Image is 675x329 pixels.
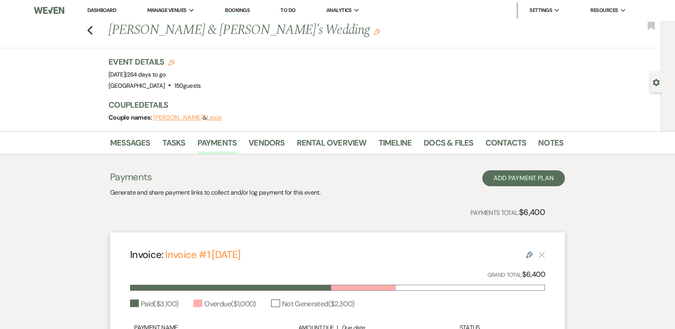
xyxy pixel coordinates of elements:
[110,187,320,198] p: Generate and share payment links to collect and/or log payment for this event.
[487,269,545,280] p: Grand Total:
[379,136,412,154] a: Timeline
[207,114,222,121] button: Lexie
[147,6,187,14] span: Manage Venues
[87,7,116,14] a: Dashboard
[519,207,545,217] strong: $6,400
[193,299,256,309] div: Overdue ( $1,000 )
[522,270,545,279] strong: $6,400
[109,113,153,122] span: Couple names:
[109,21,466,40] h1: [PERSON_NAME] & [PERSON_NAME]'s Wedding
[127,71,166,79] span: 264 days to go
[653,78,660,86] button: Open lead details
[197,136,237,154] a: Payments
[424,136,473,154] a: Docs & Files
[130,248,240,262] h4: Invoice:
[109,82,165,90] span: [GEOGRAPHIC_DATA]
[34,2,64,19] img: Weven Logo
[538,136,563,154] a: Notes
[539,251,545,258] button: This payment plan cannot be deleted because it contains links that have been paid through Weven’s...
[110,136,150,154] a: Messages
[130,299,178,309] div: Paid ( $3,100 )
[109,99,555,110] h3: Couple Details
[174,82,201,90] span: 150 guests
[165,248,240,261] a: Invoice #1 [DATE]
[249,136,284,154] a: Vendors
[486,136,527,154] a: Contacts
[153,114,222,122] span: &
[271,299,355,309] div: Not Generated ( $2,300 )
[109,56,201,67] h3: Event Details
[125,71,166,79] span: |
[225,7,250,14] a: Bookings
[110,170,320,184] h3: Payments
[590,6,618,14] span: Resources
[280,7,295,14] a: To Do
[529,6,552,14] span: Settings
[326,6,352,14] span: Analytics
[297,136,367,154] a: Rental Overview
[162,136,186,154] a: Tasks
[374,28,380,35] button: Edit
[109,71,166,79] span: [DATE]
[470,206,545,219] p: Payments Total:
[153,114,203,121] button: [PERSON_NAME]
[482,170,565,186] button: Add Payment Plan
